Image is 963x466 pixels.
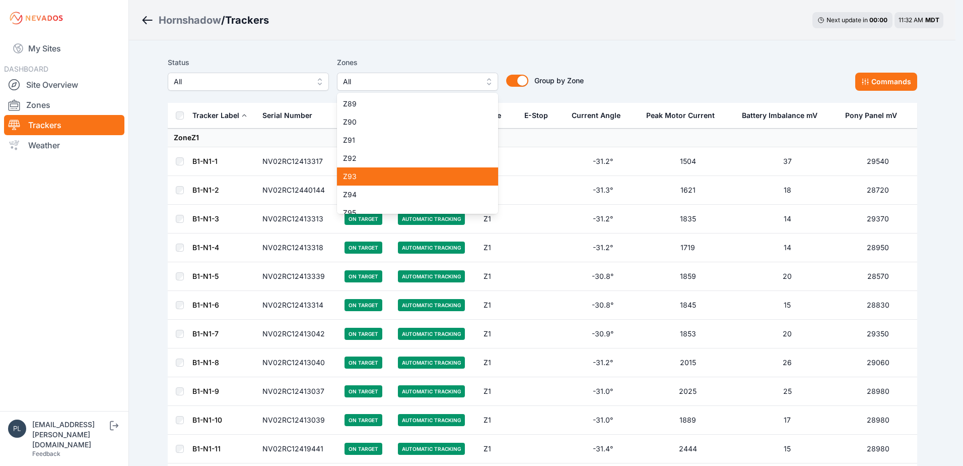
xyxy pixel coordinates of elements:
span: Z95 [343,208,480,218]
span: Z89 [343,99,480,109]
span: Z94 [343,190,480,200]
span: Z93 [343,171,480,182]
div: All [337,93,498,214]
span: Z91 [343,135,480,145]
span: Z90 [343,117,480,127]
span: Z92 [343,153,480,163]
span: All [343,76,478,88]
button: All [337,73,498,91]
